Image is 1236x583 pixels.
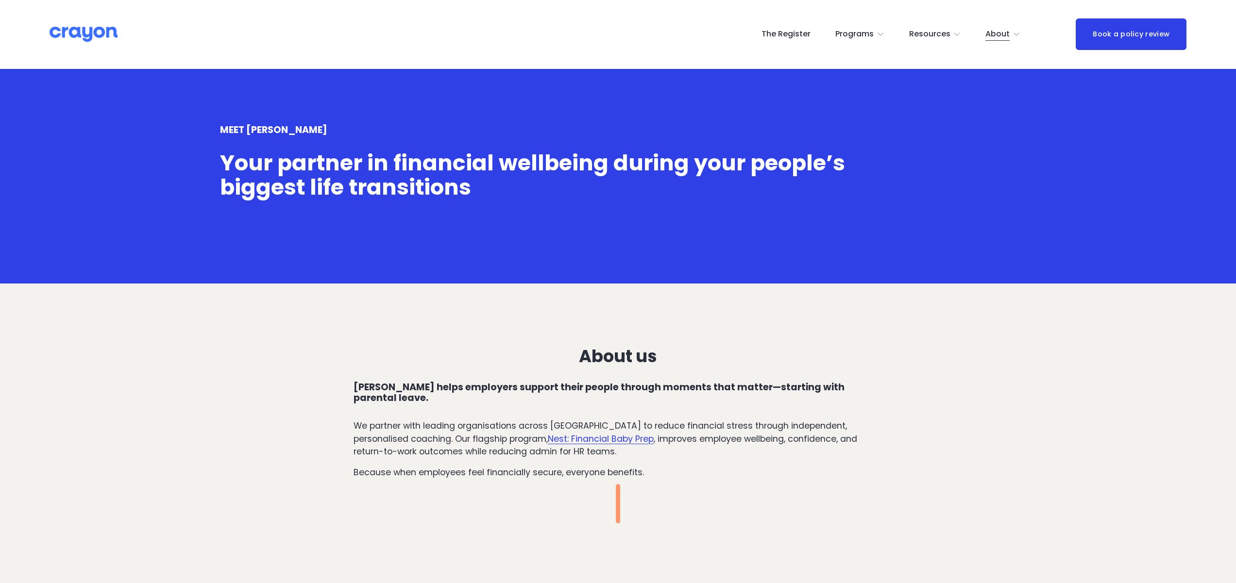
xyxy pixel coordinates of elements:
a: The Register [762,27,811,42]
img: Crayon [50,26,118,43]
span: About [985,27,1010,41]
a: Book a policy review [1076,18,1186,50]
span: Programs [835,27,874,41]
a: folder dropdown [835,27,884,42]
a: folder dropdown [985,27,1020,42]
strong: [PERSON_NAME] helps employers support their people through moments that matter—starting with pare... [354,381,847,405]
h4: MEET [PERSON_NAME] [220,125,1016,136]
span: Resources [909,27,950,41]
p: We partner with leading organisations across [GEOGRAPHIC_DATA] to reduce financial stress through... [354,419,883,458]
span: Your partner in financial wellbeing during your people’s biggest life transitions [220,148,850,202]
a: folder dropdown [909,27,961,42]
a: Nest: Financial Baby Prep [548,433,654,445]
p: Because when employees feel financially secure, everyone benefits. [354,466,883,479]
h3: About us [354,347,883,366]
